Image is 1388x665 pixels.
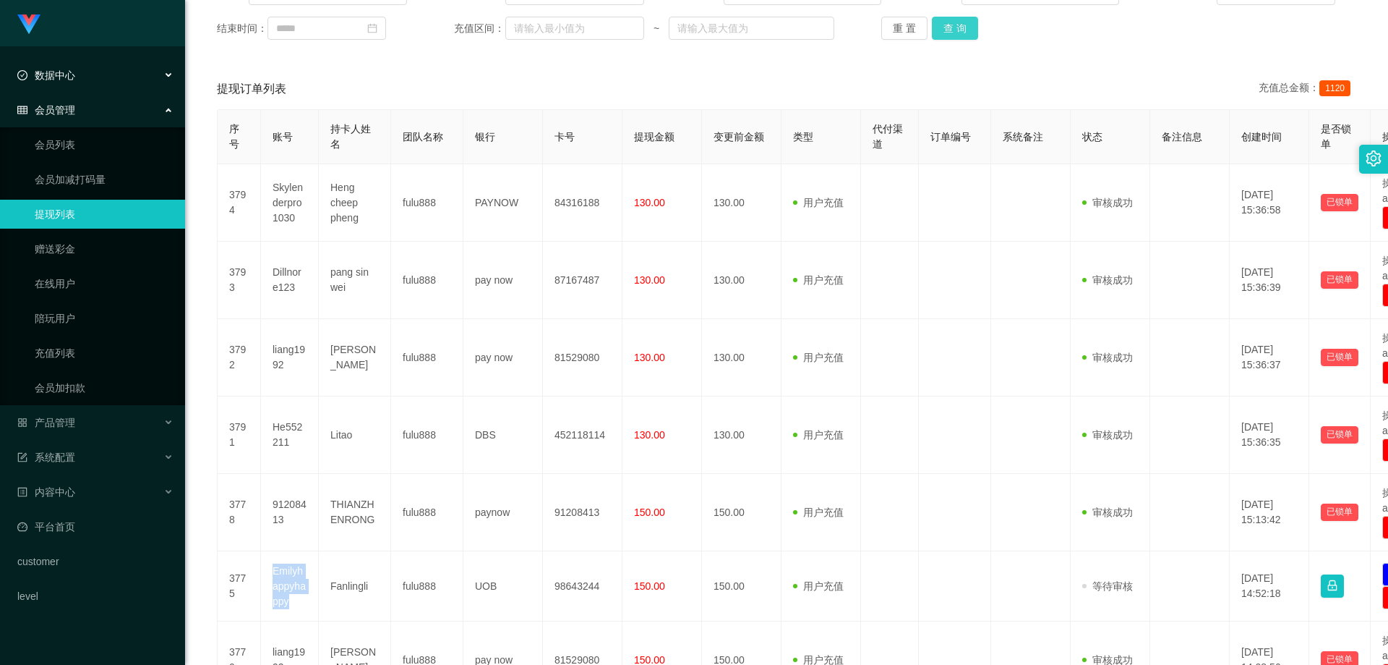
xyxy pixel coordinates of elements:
span: 用户充值 [793,429,844,441]
i: 图标: form [17,452,27,462]
span: 提现订单列表 [217,80,286,98]
td: fulu888 [391,551,463,622]
span: 变更前金额 [714,131,764,143]
span: 审核成功 [1082,429,1133,441]
td: 130.00 [702,242,781,319]
span: 用户充值 [793,507,844,518]
button: 已锁单 [1321,271,1358,289]
span: 状态 [1082,131,1102,143]
span: 130.00 [634,274,665,286]
td: 87167487 [543,242,622,319]
span: 130.00 [634,429,665,441]
span: 是否锁单 [1321,123,1351,150]
span: 130.00 [634,352,665,363]
a: 图标: dashboard平台首页 [17,512,173,541]
a: 赠送彩金 [35,234,173,263]
span: 等待审核 [1082,580,1133,592]
td: 3793 [218,242,261,319]
span: ~ [644,21,669,36]
button: 已锁单 [1321,194,1358,211]
span: 创建时间 [1241,131,1282,143]
td: fulu888 [391,242,463,319]
span: 提现金额 [634,131,674,143]
td: pay now [463,319,543,397]
td: [DATE] 15:36:35 [1230,397,1309,474]
span: 备注信息 [1162,131,1202,143]
span: 类型 [793,131,813,143]
span: 卡号 [554,131,575,143]
td: DBS [463,397,543,474]
td: paynow [463,474,543,551]
td: 81529080 [543,319,622,397]
td: 84316188 [543,164,622,242]
td: UOB [463,551,543,622]
span: 内容中心 [17,486,75,498]
span: 审核成功 [1082,352,1133,363]
td: [PERSON_NAME] [319,319,391,397]
img: logo.9652507e.png [17,14,40,35]
i: 图标: check-circle-o [17,70,27,80]
td: Skylenderpro1030 [261,164,319,242]
span: 用户充值 [793,274,844,286]
span: 用户充值 [793,197,844,208]
i: 图标: calendar [367,23,377,33]
span: 150.00 [634,507,665,518]
td: 3794 [218,164,261,242]
button: 已锁单 [1321,426,1358,444]
span: 银行 [475,131,495,143]
a: 会员加扣款 [35,373,173,402]
a: 在线用户 [35,269,173,298]
td: liang1992 [261,319,319,397]
td: 98643244 [543,551,622,622]
td: 91208413 [543,474,622,551]
a: 陪玩用户 [35,304,173,333]
td: 3791 [218,397,261,474]
td: [DATE] 15:36:37 [1230,319,1309,397]
span: 用户充值 [793,352,844,363]
td: PAYNOW [463,164,543,242]
span: 充值区间： [454,21,505,36]
td: fulu888 [391,397,463,474]
span: 审核成功 [1082,507,1133,518]
div: 充值总金额： [1259,80,1356,98]
td: [DATE] 15:13:42 [1230,474,1309,551]
a: 充值列表 [35,339,173,368]
td: He552211 [261,397,319,474]
button: 重 置 [881,17,928,40]
span: 1120 [1319,80,1350,96]
span: 150.00 [634,580,665,592]
td: 130.00 [702,164,781,242]
td: 150.00 [702,551,781,622]
i: 图标: table [17,105,27,115]
td: [DATE] 15:36:58 [1230,164,1309,242]
td: pang sin wei [319,242,391,319]
td: 130.00 [702,319,781,397]
i: 图标: appstore-o [17,418,27,428]
span: 系统配置 [17,452,75,463]
button: 已锁单 [1321,504,1358,521]
td: 3778 [218,474,261,551]
span: 持卡人姓名 [330,123,371,150]
td: 150.00 [702,474,781,551]
span: 团队名称 [403,131,443,143]
span: 审核成功 [1082,197,1133,208]
td: [DATE] 15:36:39 [1230,242,1309,319]
span: 订单编号 [930,131,971,143]
td: Dillnore123 [261,242,319,319]
td: 452118114 [543,397,622,474]
span: 结束时间： [217,21,267,36]
span: 序号 [229,123,239,150]
td: Fanlingli [319,551,391,622]
td: Litao [319,397,391,474]
td: 91208413 [261,474,319,551]
td: pay now [463,242,543,319]
span: 系统备注 [1003,131,1043,143]
button: 已锁单 [1321,349,1358,366]
a: 会员列表 [35,130,173,159]
span: 130.00 [634,197,665,208]
input: 请输入最小值为 [505,17,644,40]
button: 图标: lock [1321,575,1344,598]
td: [DATE] 14:52:18 [1230,551,1309,622]
td: fulu888 [391,319,463,397]
i: 图标: profile [17,487,27,497]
